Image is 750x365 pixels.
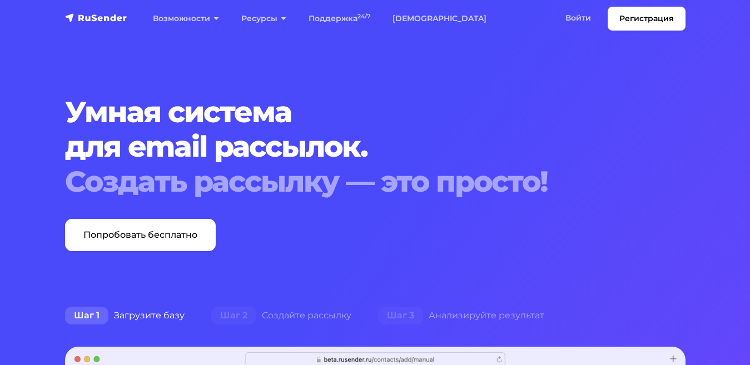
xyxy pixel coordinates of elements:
a: Войти [554,7,602,29]
a: Возможности [142,7,230,30]
a: Ресурсы [230,7,297,30]
a: Поддержка24/7 [297,7,381,30]
span: Шаг 1 [65,307,108,324]
div: Создайте рассылку [198,304,365,327]
div: Создать рассылку — это просто! [65,164,686,199]
span: Шаг 2 [211,307,256,324]
div: Анализируйте результат [365,304,558,327]
a: Регистрация [608,7,686,31]
h1: Умная система для email рассылок. [65,95,686,199]
a: [DEMOGRAPHIC_DATA] [381,7,498,30]
a: Попробовать бесплатно [65,219,216,251]
span: Шаг 3 [378,307,423,324]
img: RuSender [65,12,127,23]
div: Загрузите базу [52,304,198,327]
sup: 24/7 [357,13,370,20]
